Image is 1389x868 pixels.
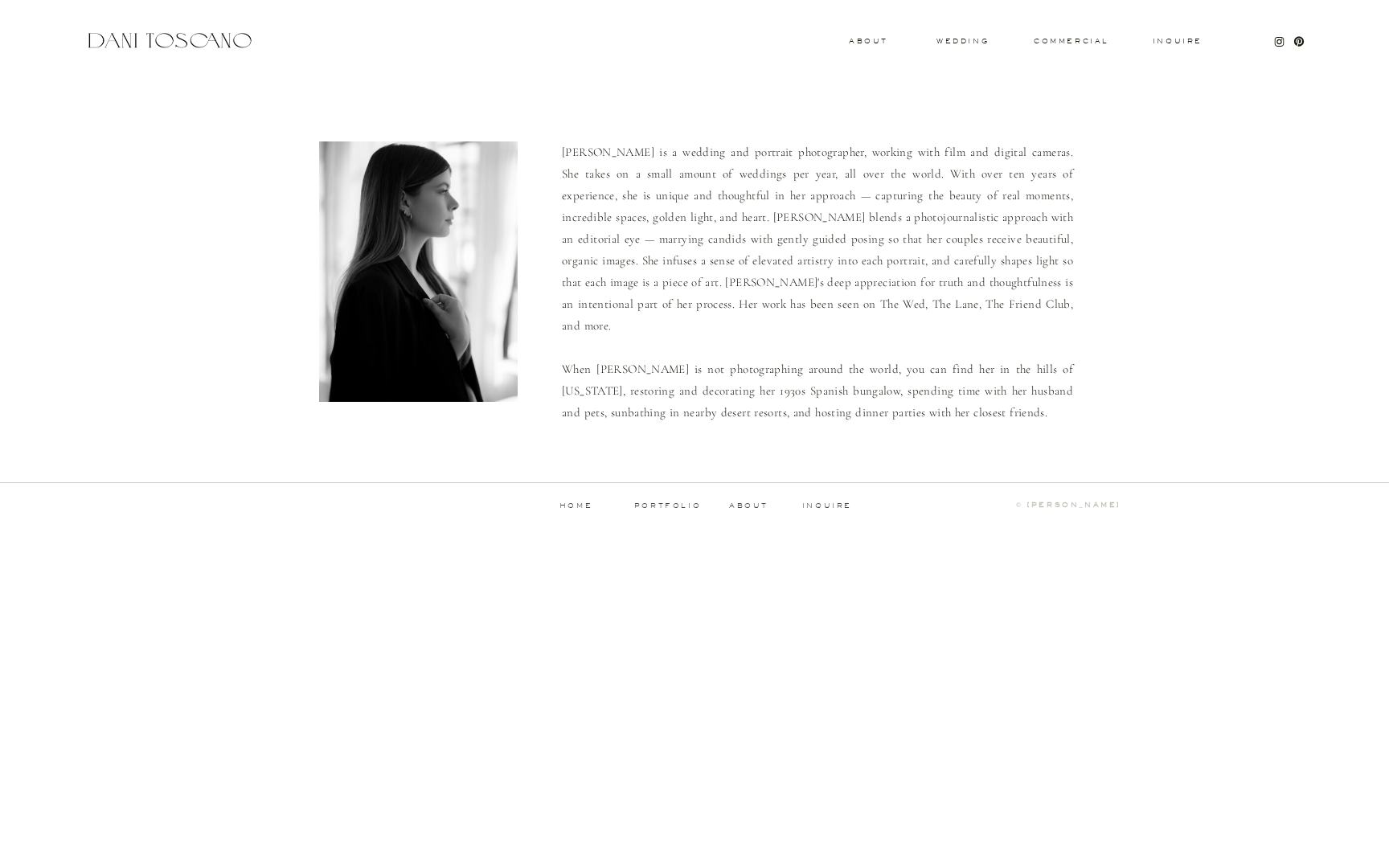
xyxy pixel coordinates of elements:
a: © [PERSON_NAME] [945,502,1121,510]
a: portfolio [628,502,707,510]
a: About [849,38,884,43]
b: © [PERSON_NAME] [1016,501,1121,509]
a: wedding [936,38,989,43]
a: home [536,502,616,510]
a: Inquire [1152,38,1203,46]
p: [PERSON_NAME] is a wedding and portrait photographer, working with film and digital cameras. She ... [562,141,1073,421]
a: commercial [1034,38,1108,44]
a: about [729,502,773,510]
a: inquire [801,502,853,510]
